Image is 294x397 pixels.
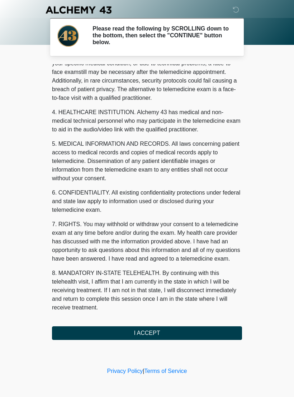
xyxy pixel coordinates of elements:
[52,326,242,340] button: I ACCEPT
[52,108,242,134] p: 4. HEALTHCARE INSTITUTION. Alchemy 43 has medical and non-medical technical personnel who may par...
[52,269,242,312] p: 8. MANDATORY IN-STATE TELEHEALTH. By continuing with this telehealth visit, I affirm that I am cu...
[107,368,143,374] a: Privacy Policy
[52,140,242,183] p: 5. MEDICAL INFORMATION AND RECORDS. All laws concerning patient access to medical records and cop...
[93,25,231,46] h2: Please read the following by SCROLLING down to the bottom, then select the "CONTINUE" button below.
[144,368,187,374] a: Terms of Service
[45,5,112,14] img: Alchemy 43 Logo
[143,368,144,374] a: |
[52,188,242,214] p: 6. CONFIDENTIALITY. All existing confidentiality protections under federal and state law apply to...
[57,25,79,47] img: Agent Avatar
[52,220,242,263] p: 7. RIGHTS. You may withhold or withdraw your consent to a telemedicine exam at any time before an...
